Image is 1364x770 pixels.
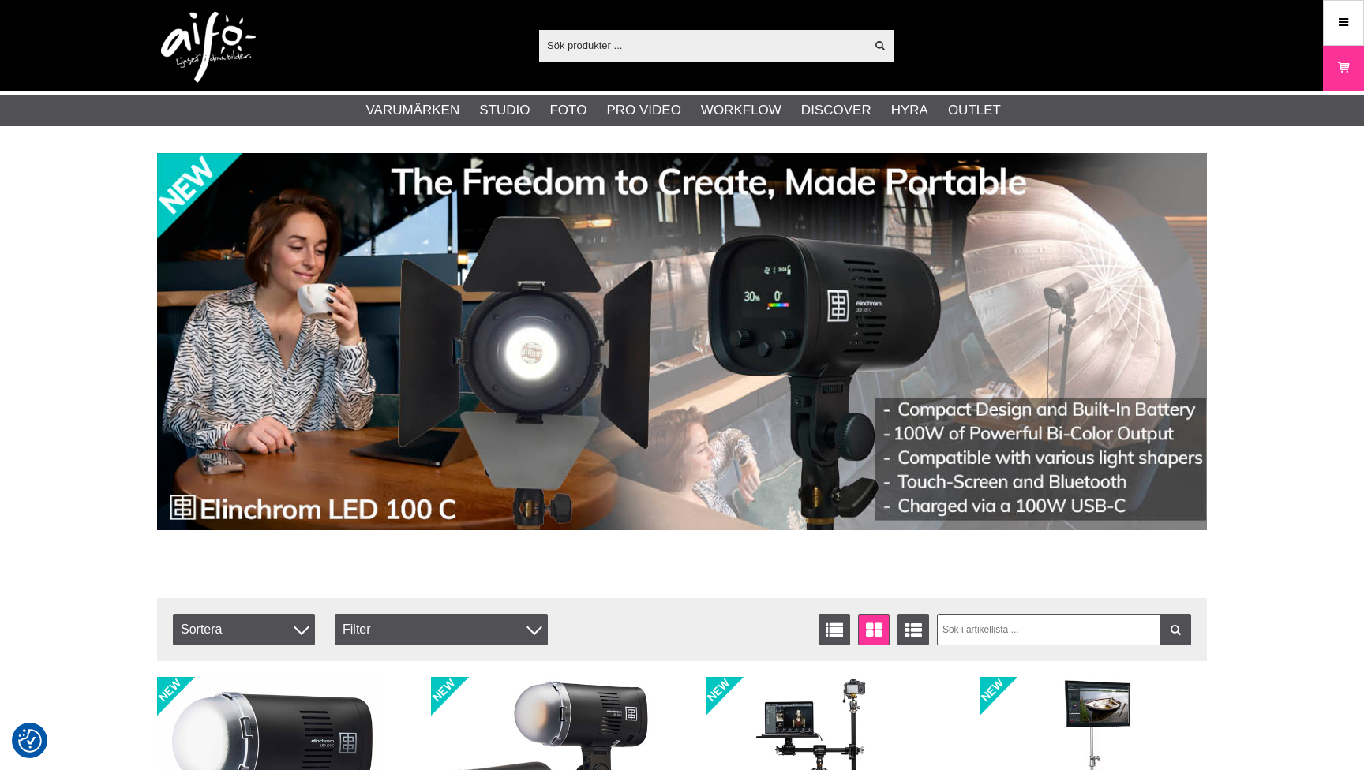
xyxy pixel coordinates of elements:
a: Pro Video [606,100,680,121]
img: Revisit consent button [18,729,42,753]
a: Outlet [948,100,1001,121]
a: Hyra [891,100,928,121]
a: Utökad listvisning [897,614,929,645]
button: Samtyckesinställningar [18,727,42,755]
input: Sök produkter ... [539,33,865,57]
a: Discover [801,100,871,121]
a: Studio [479,100,530,121]
input: Sök i artikellista ... [937,614,1192,645]
a: Varumärken [366,100,460,121]
a: Foto [549,100,586,121]
a: Listvisning [819,614,850,645]
span: Sortera [173,614,315,645]
img: logo.png [161,12,256,83]
img: Annons:002 banner-elin-led100c11390x.jpg [157,153,1207,530]
a: Workflow [701,100,781,121]
a: Fönstervisning [858,614,890,645]
div: Filter [335,614,548,645]
a: Filtrera [1160,614,1191,645]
